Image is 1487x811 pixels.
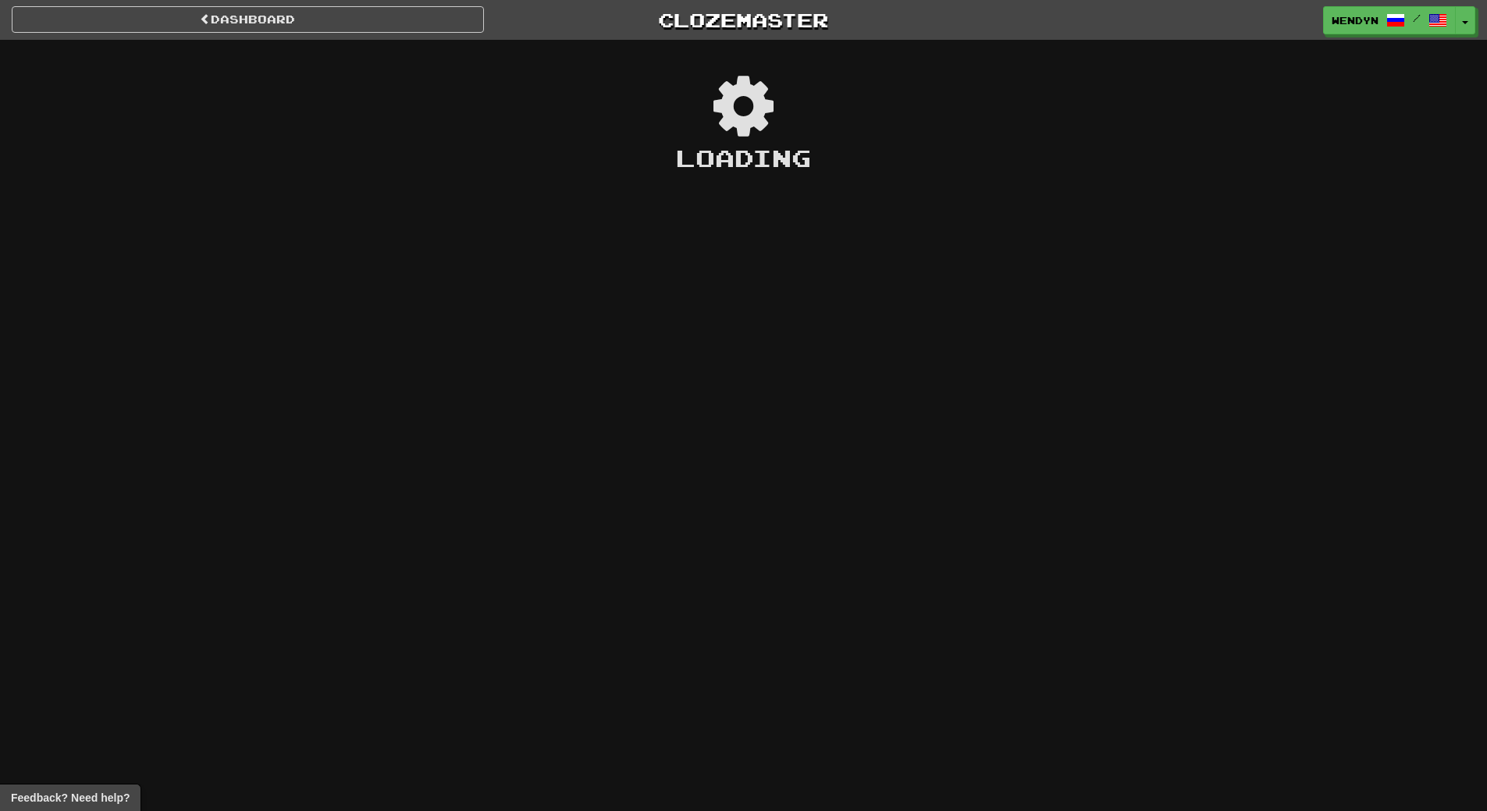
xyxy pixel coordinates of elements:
[1332,13,1378,27] span: WendyN
[507,6,980,34] a: Clozemaster
[1323,6,1456,34] a: WendyN /
[11,790,130,806] span: Open feedback widget
[12,6,484,33] a: Dashboard
[1413,12,1421,23] span: /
